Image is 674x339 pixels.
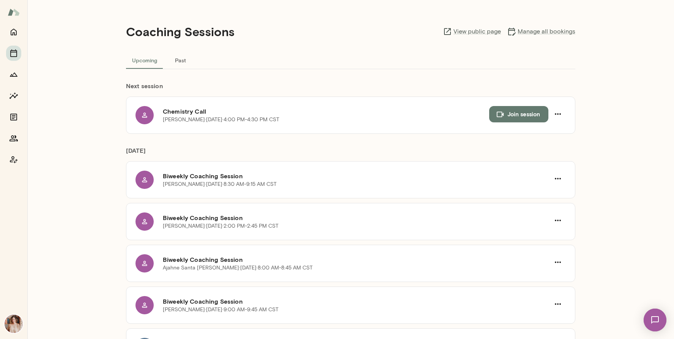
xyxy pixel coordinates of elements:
h6: Biweekly Coaching Session [163,171,550,181]
p: [PERSON_NAME] · [DATE] · 4:00 PM-4:30 PM CST [163,116,279,124]
button: Growth Plan [6,67,21,82]
button: Sessions [6,46,21,61]
h6: Biweekly Coaching Session [163,255,550,264]
a: Manage all bookings [507,27,575,36]
button: Join session [489,106,548,122]
h6: Biweekly Coaching Session [163,297,550,306]
button: Past [163,51,197,69]
a: View public page [443,27,501,36]
button: Insights [6,88,21,103]
button: Upcoming [126,51,163,69]
h6: Chemistry Call [163,107,489,116]
h4: Coaching Sessions [126,24,235,39]
p: [PERSON_NAME] · [DATE] · 2:00 PM-2:45 PM CST [163,222,279,230]
img: Nancy Alsip [5,315,23,333]
h6: Next session [126,81,575,97]
button: Home [6,24,21,40]
h6: [DATE] [126,146,575,161]
div: basic tabs example [126,51,575,69]
button: Coach app [6,152,21,167]
p: [PERSON_NAME] · [DATE] · 8:30 AM-9:15 AM CST [163,181,277,188]
p: [PERSON_NAME] · [DATE] · 9:00 AM-9:45 AM CST [163,306,279,314]
button: Documents [6,109,21,125]
p: Ajahne Santa [PERSON_NAME] · [DATE] · 8:00 AM-8:45 AM CST [163,264,313,272]
img: Mento [8,5,20,19]
h6: Biweekly Coaching Session [163,213,550,222]
button: Members [6,131,21,146]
